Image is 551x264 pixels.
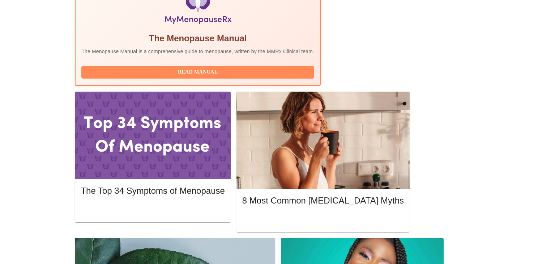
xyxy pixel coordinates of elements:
[242,216,406,222] a: Read More
[81,33,314,44] h5: The Menopause Manual
[81,206,226,212] a: Read More
[81,68,316,75] a: Read Manual
[242,213,404,226] button: Read More
[81,48,314,55] p: The Menopause Manual is a comprehensive guide to menopause, written by the MMRx Clinical team.
[81,203,225,216] button: Read More
[81,66,314,79] button: Read Manual
[242,195,404,206] h5: 8 Most Common [MEDICAL_DATA] Myths
[88,205,217,214] span: Read More
[249,215,397,224] span: Read More
[81,185,225,197] h5: The Top 34 Symptoms of Menopause
[89,68,307,77] span: Read Manual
